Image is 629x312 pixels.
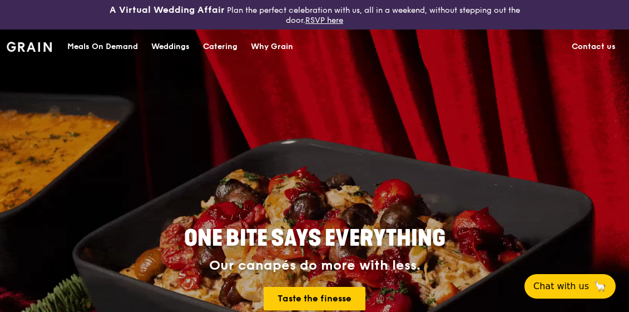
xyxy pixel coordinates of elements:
[565,30,622,64] a: Contact us
[524,274,616,299] button: Chat with us🦙
[7,29,52,62] a: GrainGrain
[244,30,300,64] a: Why Grain
[151,30,190,64] div: Weddings
[7,42,52,52] img: Grain
[251,30,293,64] div: Why Grain
[145,30,196,64] a: Weddings
[305,16,343,25] a: RSVP here
[184,225,445,252] span: ONE BITE SAYS EVERYTHING
[110,4,225,16] h3: A Virtual Wedding Affair
[196,30,244,64] a: Catering
[264,287,365,310] a: Taste the finesse
[67,30,138,64] div: Meals On Demand
[105,4,524,25] div: Plan the perfect celebration with us, all in a weekend, without stepping out the door.
[203,30,237,64] div: Catering
[115,258,515,274] div: Our canapés do more with less.
[533,280,589,293] span: Chat with us
[593,280,607,293] span: 🦙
